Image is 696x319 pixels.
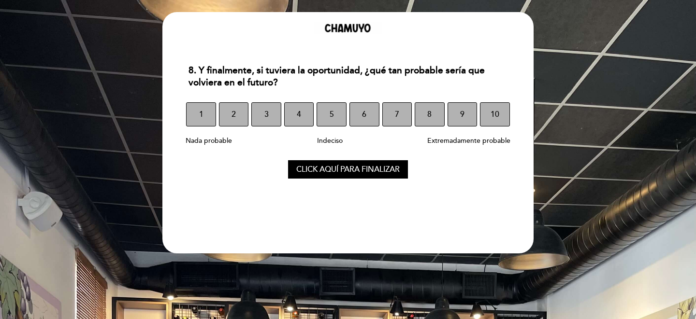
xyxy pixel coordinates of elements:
button: 4 [284,102,314,126]
span: 8 [427,101,432,128]
span: 1 [199,101,203,128]
button: 3 [251,102,281,126]
button: 10 [480,102,510,126]
button: 8 [415,102,445,126]
span: 9 [460,101,464,128]
span: Extremadamente probable [427,137,510,145]
button: 1 [186,102,216,126]
span: Nada probable [186,137,232,145]
span: 7 [395,101,399,128]
button: 9 [448,102,478,126]
button: 6 [349,102,379,126]
span: 6 [362,101,366,128]
span: 3 [264,101,269,128]
div: 8. Y finalmente, si tuviera la oportunidad, ¿qué tan probable sería que volviera en el futuro? [181,59,515,95]
button: 7 [382,102,412,126]
button: 2 [219,102,249,126]
span: 5 [330,101,334,128]
span: Indeciso [317,137,343,145]
button: Click aquí para finalizar [288,160,408,179]
span: 4 [297,101,301,128]
span: 2 [232,101,236,128]
button: 5 [317,102,347,126]
img: header_1740077450.png [314,22,382,34]
span: 10 [491,101,499,128]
